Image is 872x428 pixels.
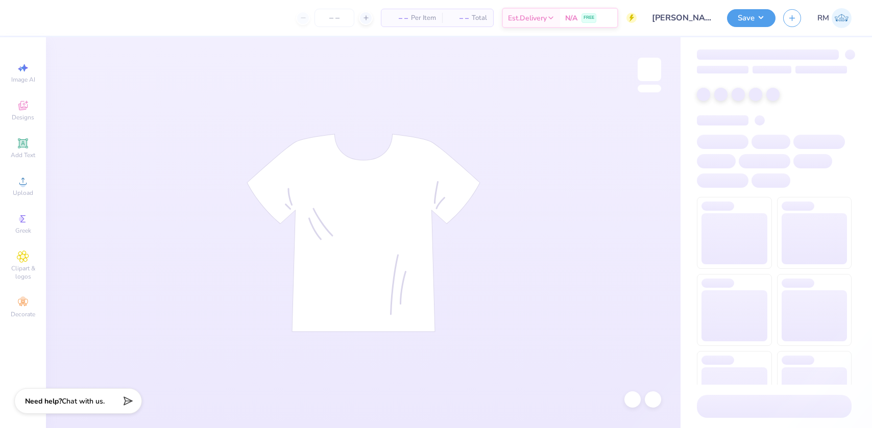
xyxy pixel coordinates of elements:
button: Save [727,9,776,27]
span: N/A [565,13,577,23]
span: RM [817,12,829,24]
span: Add Text [11,151,35,159]
span: Chat with us. [62,396,105,406]
span: Est. Delivery [508,13,547,23]
a: RM [817,8,852,28]
span: Image AI [11,75,35,84]
span: Per Item [411,13,436,23]
span: – – [448,13,469,23]
span: – – [387,13,408,23]
span: Decorate [11,310,35,318]
strong: Need help? [25,396,62,406]
img: tee-skeleton.svg [247,134,480,332]
input: – – [314,9,354,27]
span: Clipart & logos [5,264,41,281]
span: FREE [584,14,594,21]
span: Designs [12,113,34,121]
span: Upload [13,189,33,197]
input: Untitled Design [644,8,719,28]
span: Total [472,13,487,23]
span: Greek [15,226,31,235]
img: Roberta Manuel [832,8,852,28]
